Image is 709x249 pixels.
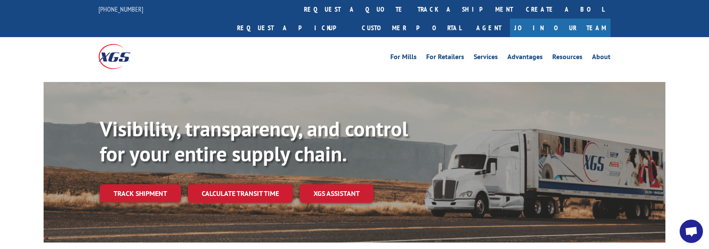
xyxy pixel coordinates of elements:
[552,54,582,63] a: Resources
[188,184,293,203] a: Calculate transit time
[592,54,611,63] a: About
[100,115,408,167] b: Visibility, transparency, and control for your entire supply chain.
[507,54,543,63] a: Advantages
[510,19,611,37] a: Join Our Team
[468,19,510,37] a: Agent
[100,184,181,202] a: Track shipment
[355,19,468,37] a: Customer Portal
[474,54,498,63] a: Services
[98,5,143,13] a: [PHONE_NUMBER]
[426,54,464,63] a: For Retailers
[680,220,703,243] div: Open chat
[231,19,355,37] a: Request a pickup
[300,184,373,203] a: XGS ASSISTANT
[390,54,417,63] a: For Mills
